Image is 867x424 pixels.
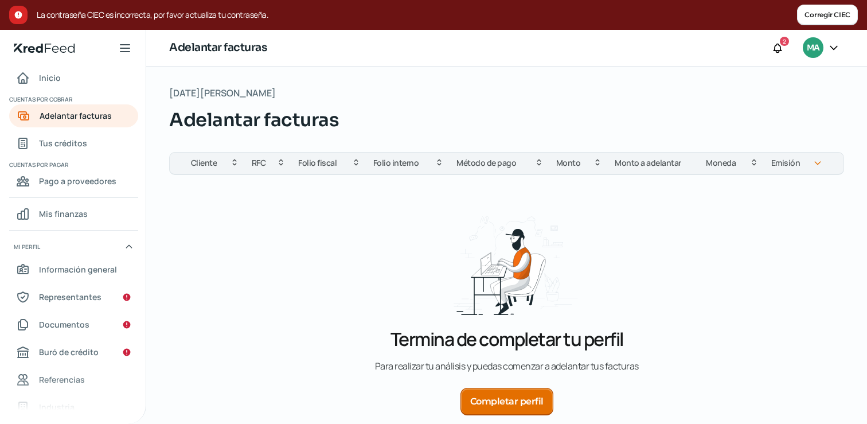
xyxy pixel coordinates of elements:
span: Monto a adelantar [615,156,681,170]
a: Documentos [9,313,138,336]
span: Monto [556,156,581,170]
span: Emisión [771,156,800,170]
span: Inicio [39,71,61,85]
span: Información general [39,262,117,277]
button: Corregir CIEC [797,5,858,25]
span: La contraseña CIEC es incorrecta, por favor actualiza tu contraseña. [37,8,797,22]
span: Mis finanzas [39,207,88,221]
span: Moneda [706,156,736,170]
span: Método de pago [456,156,516,170]
span: Cuentas por pagar [9,160,136,170]
h1: Adelantar facturas [169,40,267,56]
span: Pago a proveedores [39,174,116,188]
span: RFC [252,156,266,170]
span: Folio interno [373,156,419,170]
span: Representantes [39,290,101,304]
span: MA [807,41,819,55]
a: Adelantar facturas [9,104,138,127]
span: Documentos [39,317,89,332]
a: Industria [9,396,138,419]
a: Pago a proveedores [9,170,138,193]
p: Termina de completar tu perfil [390,326,623,352]
button: Completar perfil [460,388,553,415]
span: Industria [39,400,75,414]
a: Mis finanzas [9,203,138,225]
span: Mi perfil [14,242,40,252]
span: Referencias [39,372,85,387]
span: Folio fiscal [298,156,337,170]
a: Referencias [9,368,138,391]
span: 2 [783,36,786,46]
span: [DATE][PERSON_NAME] [169,85,276,102]
a: Tus créditos [9,132,138,155]
span: Buró de crédito [39,345,99,359]
a: Información general [9,258,138,281]
span: Tus créditos [39,136,87,150]
span: Cliente [191,156,217,170]
p: P a r a r e a l i z a r t u a n á l i s i s y p u e d a s c o m e n z a r a a d e l a n t a r t u... [375,359,639,374]
img: Termina de completar tu perfil [430,205,583,320]
span: Cuentas por cobrar [9,94,136,104]
a: Inicio [9,67,138,90]
a: Representantes [9,286,138,309]
a: Buró de crédito [9,341,138,364]
span: Adelantar facturas [40,108,112,123]
span: Adelantar facturas [169,106,339,134]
